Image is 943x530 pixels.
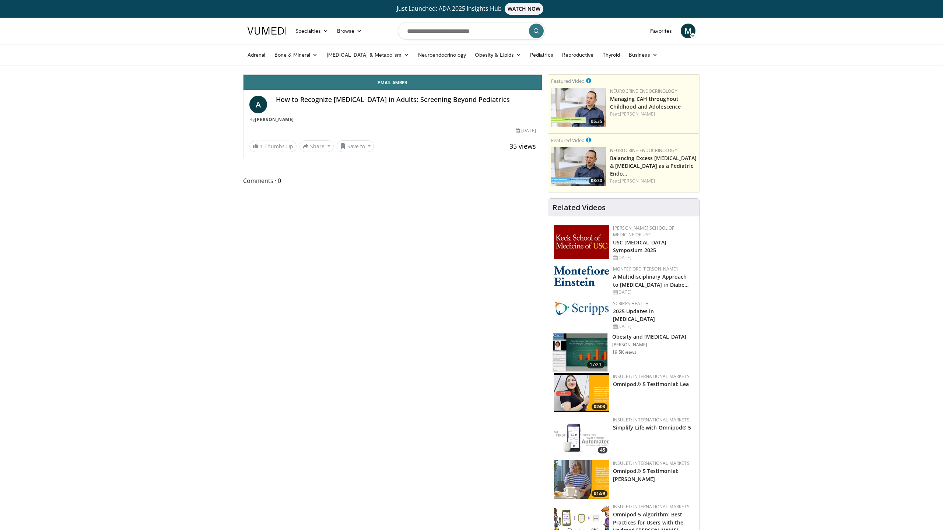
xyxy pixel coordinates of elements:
[613,381,689,388] a: Omnipod® 5 Testimonial: Lea
[598,447,607,453] span: 45
[554,373,609,412] a: 02:03
[610,155,697,177] a: Balancing Excess [MEDICAL_DATA] & [MEDICAL_DATA] as a Pediatric Endo…
[589,118,604,125] span: 05:35
[249,116,536,123] div: By
[613,289,694,296] div: [DATE]
[255,116,294,123] a: [PERSON_NAME]
[322,47,414,62] a: [MEDICAL_DATA] & Metabolism
[598,47,625,62] a: Thyroid
[613,254,694,261] div: [DATE]
[613,225,674,238] a: [PERSON_NAME] School of Medicine of USC
[613,460,690,466] a: Insulet: International Markets
[613,373,690,379] a: Insulet: International Markets
[554,300,609,315] img: c9f2b0b7-b02a-4276-a72a-b0cbb4230bc1.jpg.150x105_q85_autocrop_double_scale_upscale_version-0.2.jpg
[612,342,687,348] p: [PERSON_NAME]
[612,349,637,355] p: 19.5K views
[554,373,609,412] img: 85ac4157-e7e8-40bb-9454-b1e4c1845598.png.150x105_q85_crop-smart_upscale.png
[610,147,677,153] a: Neurocrine Endocrinology
[620,111,655,117] a: [PERSON_NAME]
[291,24,333,38] a: Specialties
[613,323,694,330] div: [DATE]
[337,140,374,152] button: Save to
[610,178,697,184] div: Feat.
[516,127,536,134] div: [DATE]
[276,96,536,104] h4: How to Recognize [MEDICAL_DATA] in Adults: Screening Beyond Pediatrics
[243,47,270,62] a: Adrenal
[243,75,542,90] a: Email Amber
[554,225,609,259] img: 7b941f1f-d101-407a-8bfa-07bd47db01ba.png.150x105_q85_autocrop_double_scale_upscale_version-0.2.jpg
[260,143,263,150] span: 1
[509,142,536,151] span: 35 views
[248,27,287,35] img: VuMedi Logo
[554,417,609,455] img: f4bac35f-2703-40d6-a70d-02c4a6bd0abe.png.150x105_q85_crop-smart_upscale.png
[398,22,545,40] input: Search topics, interventions
[592,403,607,410] span: 02:03
[613,504,690,510] a: Insulet: International Markets
[613,300,649,307] a: Scripps Health
[610,95,681,110] a: Managing CAH throughout Childhood and Adolescence
[470,47,526,62] a: Obesity & Lipids
[551,137,585,144] small: Featured Video
[587,361,604,368] span: 17:21
[612,333,687,340] h3: Obesity and [MEDICAL_DATA]
[526,47,558,62] a: Pediatrics
[243,176,542,185] span: Comments 0
[551,147,606,186] a: 03:30
[249,96,267,113] a: A
[613,273,689,288] a: A Multidisciplinary Approach to [MEDICAL_DATA] in Diabe…
[613,239,667,254] a: USC [MEDICAL_DATA] Symposium 2025
[558,47,598,62] a: Reproductive
[624,47,662,62] a: Business
[554,460,609,499] img: 6d50c0dd-ba08-46d7-8ee2-cf2a961867be.png.150x105_q85_crop-smart_upscale.png
[551,147,606,186] img: 1b5e373f-7819-44bc-b563-bf1b3a682396.png.150x105_q85_crop-smart_upscale.png
[681,24,695,38] a: M
[505,3,544,15] span: WATCH NOW
[613,417,690,423] a: Insulet: International Markets
[613,266,678,272] a: Montefiore [PERSON_NAME]
[551,78,585,84] small: Featured Video
[299,140,334,152] button: Share
[613,308,655,322] a: 2025 Updates in [MEDICAL_DATA]
[613,467,679,482] a: Omnipod® 5 Testimonial: [PERSON_NAME]
[620,178,655,184] a: [PERSON_NAME]
[613,424,691,431] a: Simplify Life with Omnipod® 5
[249,141,297,152] a: 1 Thumbs Up
[646,24,676,38] a: Favorites
[551,88,606,127] img: 56bc924d-1fb1-4cf0-9f63-435b399b5585.png.150x105_q85_crop-smart_upscale.png
[553,333,607,372] img: 0df8ca06-75ef-4873-806f-abcb553c84b6.150x105_q85_crop-smart_upscale.jpg
[592,490,607,497] span: 01:59
[554,417,609,455] a: 45
[270,47,322,62] a: Bone & Mineral
[414,47,470,62] a: Neuroendocrinology
[553,203,606,212] h4: Related Videos
[249,3,694,15] a: Just Launched: ADA 2025 Insights HubWATCH NOW
[610,111,697,117] div: Feat.
[333,24,367,38] a: Browse
[553,333,695,372] a: 17:21 Obesity and [MEDICAL_DATA] [PERSON_NAME] 19.5K views
[554,460,609,499] a: 01:59
[554,266,609,286] img: b0142b4c-93a1-4b58-8f91-5265c282693c.png.150x105_q85_autocrop_double_scale_upscale_version-0.2.png
[610,88,677,94] a: Neurocrine Endocrinology
[589,177,604,184] span: 03:30
[551,88,606,127] a: 05:35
